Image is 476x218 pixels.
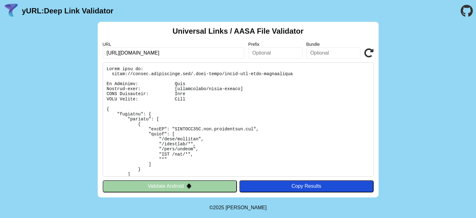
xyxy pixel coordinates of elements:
a: Michael Ibragimchayev's Personal Site [226,205,267,210]
label: Bundle [306,42,361,47]
label: URL [103,42,245,47]
span: 2025 [213,205,224,210]
label: Prefix [248,42,302,47]
a: yURL:Deep Link Validator [22,7,113,15]
footer: © [209,197,267,218]
h2: Universal Links / AASA File Validator [173,27,304,36]
img: yURL Logo [3,3,19,19]
input: Required [103,47,245,59]
div: Copy Results [243,183,370,189]
button: Validate Android [103,180,237,192]
button: Copy Results [239,180,374,192]
pre: Lorem ipsu do: sitam://consec.adipiscinge.sed/.doei-tempo/incid-utl-etdo-magnaaliqua En Adminimv:... [103,62,374,177]
input: Optional [248,47,302,59]
input: Optional [306,47,361,59]
img: droidIcon.svg [186,183,192,189]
